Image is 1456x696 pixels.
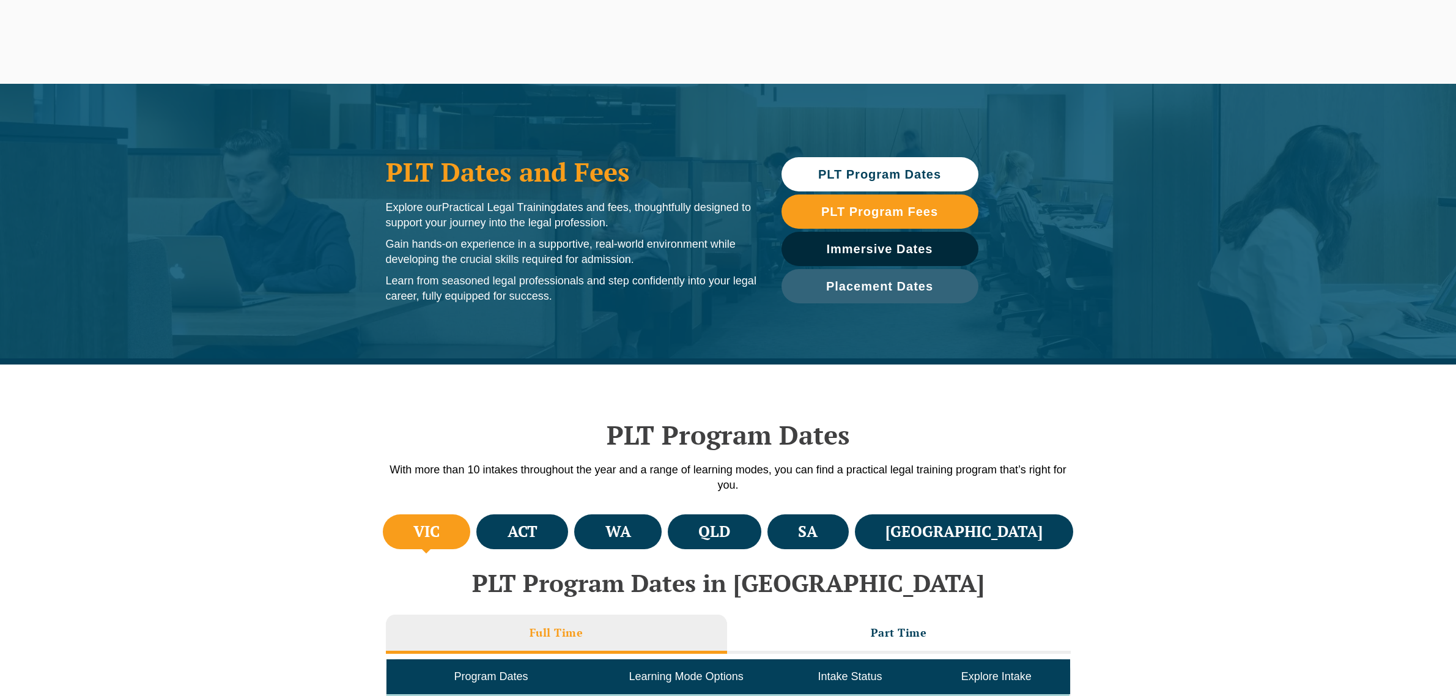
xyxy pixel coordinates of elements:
[826,280,933,292] span: Placement Dates
[827,243,933,255] span: Immersive Dates
[605,522,631,542] h4: WA
[821,205,938,218] span: PLT Program Fees
[782,194,978,229] a: PLT Program Fees
[698,522,730,542] h4: QLD
[386,200,757,231] p: Explore our dates and fees, thoughtfully designed to support your journey into the legal profession.
[442,201,556,213] span: Practical Legal Training
[454,670,528,683] span: Program Dates
[629,670,744,683] span: Learning Mode Options
[380,462,1077,493] p: With more than 10 intakes throughout the year and a range of learning modes, you can find a pract...
[530,626,583,640] h3: Full Time
[885,522,1043,542] h4: [GEOGRAPHIC_DATA]
[782,232,978,266] a: Immersive Dates
[413,522,440,542] h4: VIC
[818,670,882,683] span: Intake Status
[798,522,818,542] h4: SA
[380,420,1077,450] h2: PLT Program Dates
[380,569,1077,596] h2: PLT Program Dates in [GEOGRAPHIC_DATA]
[818,168,941,180] span: PLT Program Dates
[782,157,978,191] a: PLT Program Dates
[386,157,757,187] h1: PLT Dates and Fees
[961,670,1032,683] span: Explore Intake
[386,237,757,267] p: Gain hands-on experience in a supportive, real-world environment while developing the crucial ski...
[782,269,978,303] a: Placement Dates
[871,626,927,640] h3: Part Time
[508,522,538,542] h4: ACT
[386,273,757,304] p: Learn from seasoned legal professionals and step confidently into your legal career, fully equipp...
